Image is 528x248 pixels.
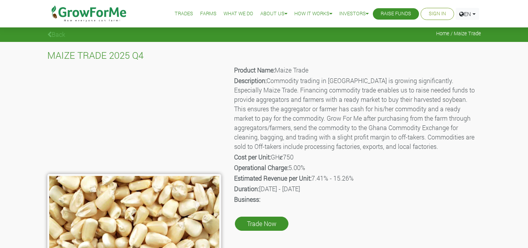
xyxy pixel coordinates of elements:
p: 7.41% - 15.26% [234,174,480,183]
a: Raise Funds [381,10,411,18]
a: EN [456,8,479,20]
p: 5.00% [234,163,480,172]
p: GHȼ750 [234,152,480,162]
b: Duration: [234,185,259,193]
span: Home / Maize Trade [436,31,481,36]
a: Back [47,30,65,38]
b: Estimated Revenue per Unit: [234,174,311,182]
a: Farms [200,10,217,18]
b: Business: [234,195,260,203]
a: About Us [260,10,287,18]
b: Cost per Unit: [234,153,271,161]
a: What We Do [224,10,253,18]
h4: MAIZE TRADE 2025 Q4 [47,50,481,61]
b: Description: [234,76,267,85]
a: Investors [339,10,369,18]
a: Trade Now [235,217,288,231]
p: Commodity trading in [GEOGRAPHIC_DATA] is growing significantly. Especially Maize Trade. Financin... [234,76,480,151]
b: Product Name: [234,66,275,74]
a: Sign In [429,10,446,18]
p: Maize Trade [234,65,480,75]
p: [DATE] - [DATE] [234,184,480,194]
a: How it Works [294,10,332,18]
a: Trades [175,10,193,18]
b: Operational Charge: [234,163,288,172]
